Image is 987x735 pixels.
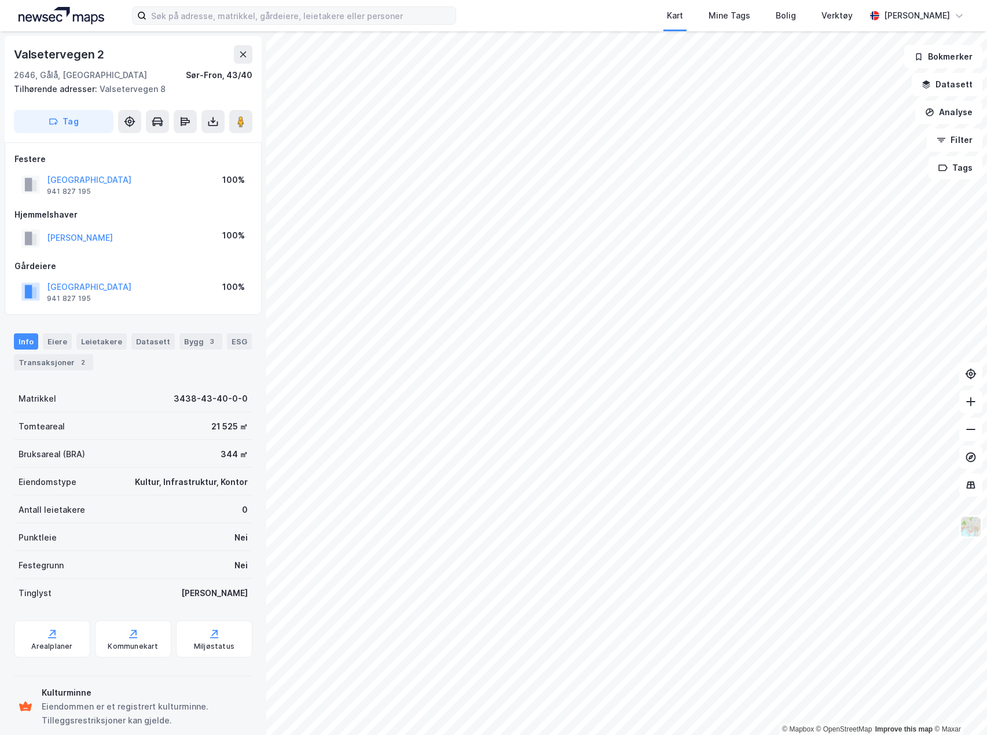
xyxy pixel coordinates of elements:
[667,9,683,23] div: Kart
[31,642,72,651] div: Arealplaner
[929,679,987,735] iframe: Chat Widget
[14,259,252,273] div: Gårdeiere
[19,475,76,489] div: Eiendomstype
[234,531,248,545] div: Nei
[960,516,982,538] img: Z
[19,392,56,406] div: Matrikkel
[221,447,248,461] div: 344 ㎡
[14,208,252,222] div: Hjemmelshaver
[146,7,456,24] input: Søk på adresse, matrikkel, gårdeiere, leietakere eller personer
[19,447,85,461] div: Bruksareal (BRA)
[174,392,248,406] div: 3438-43-40-0-0
[76,333,127,350] div: Leietakere
[135,475,248,489] div: Kultur, Infrastruktur, Kontor
[42,686,248,700] div: Kulturminne
[242,503,248,517] div: 0
[875,725,933,733] a: Improve this map
[227,333,252,350] div: ESG
[19,531,57,545] div: Punktleie
[222,173,245,187] div: 100%
[194,642,234,651] div: Miljøstatus
[915,101,982,124] button: Analyse
[904,45,982,68] button: Bokmerker
[19,586,52,600] div: Tinglyst
[222,229,245,242] div: 100%
[77,357,89,368] div: 2
[929,679,987,735] div: Kontrollprogram for chat
[821,9,853,23] div: Verktøy
[14,354,93,370] div: Transaksjoner
[108,642,158,651] div: Kommunekart
[816,725,872,733] a: OpenStreetMap
[181,586,248,600] div: [PERSON_NAME]
[912,73,982,96] button: Datasett
[709,9,750,23] div: Mine Tags
[211,420,248,433] div: 21 525 ㎡
[929,156,982,179] button: Tags
[927,128,982,152] button: Filter
[19,7,104,24] img: logo.a4113a55bc3d86da70a041830d287a7e.svg
[19,503,85,517] div: Antall leietakere
[19,420,65,433] div: Tomteareal
[186,68,252,82] div: Sør-Fron, 43/40
[14,82,243,96] div: Valsetervegen 8
[14,84,100,94] span: Tilhørende adresser:
[14,45,107,64] div: Valsetervegen 2
[884,9,950,23] div: [PERSON_NAME]
[234,558,248,572] div: Nei
[14,152,252,166] div: Festere
[206,336,218,347] div: 3
[43,333,72,350] div: Eiere
[131,333,175,350] div: Datasett
[776,9,796,23] div: Bolig
[14,333,38,350] div: Info
[14,68,147,82] div: 2646, Gålå, [GEOGRAPHIC_DATA]
[47,187,91,196] div: 941 827 195
[42,700,248,727] div: Eiendommen er et registrert kulturminne. Tilleggsrestriksjoner kan gjelde.
[19,558,64,572] div: Festegrunn
[47,294,91,303] div: 941 827 195
[14,110,113,133] button: Tag
[222,280,245,294] div: 100%
[179,333,222,350] div: Bygg
[782,725,814,733] a: Mapbox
